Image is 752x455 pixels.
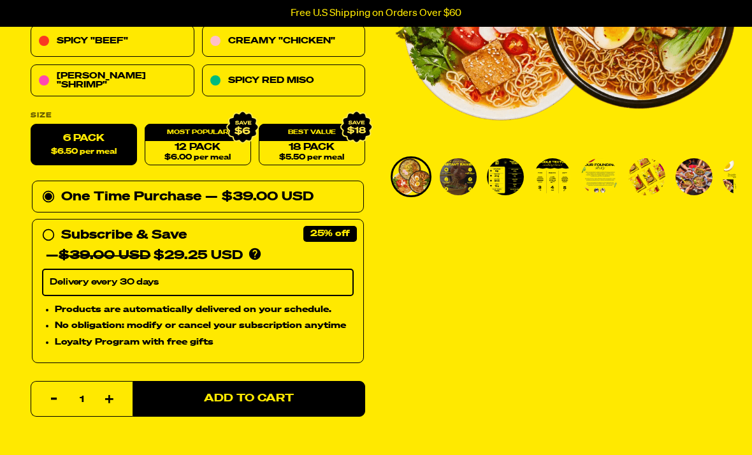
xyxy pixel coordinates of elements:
[42,187,354,207] div: One Time Purchase
[534,158,571,195] img: Variety Vol. 1
[626,156,667,197] li: Go to slide 6
[164,154,231,162] span: $6.00 per meal
[581,158,618,195] img: Variety Vol. 1
[133,381,365,417] button: Add to Cart
[204,394,294,405] span: Add to Cart
[391,156,736,197] div: PDP main carousel thumbnails
[259,124,365,166] a: 18 Pack$5.50 per meal
[391,156,431,197] li: Go to slide 1
[39,382,125,417] input: quantity
[487,158,524,195] img: Variety Vol. 1
[628,158,665,195] img: Variety Vol. 1
[579,156,620,197] li: Go to slide 5
[6,396,138,449] iframe: Marketing Popup
[676,158,712,195] img: Variety Vol. 1
[485,156,526,197] li: Go to slide 3
[145,124,251,166] a: 12 Pack$6.00 per meal
[393,158,430,195] img: Variety Vol. 1
[279,154,344,162] span: $5.50 per meal
[55,302,354,317] li: Products are automatically delivered on your schedule.
[31,112,365,119] label: Size
[674,156,714,197] li: Go to slide 7
[59,250,150,262] del: $39.00 USD
[51,148,117,156] span: $6.50 per meal
[202,65,366,97] a: Spicy Red Miso
[205,187,314,207] div: — $39.00 USD
[42,269,354,296] select: Subscribe & Save —$39.00 USD$29.25 USD Products are automatically delivered on your schedule. No ...
[55,336,354,350] li: Loyalty Program with free gifts
[31,124,137,166] label: 6 Pack
[291,8,461,19] p: Free U.S Shipping on Orders Over $60
[31,65,194,97] a: [PERSON_NAME] "Shrimp"
[61,225,187,246] div: Subscribe & Save
[55,319,354,333] li: No obligation: modify or cancel your subscription anytime
[31,26,194,57] a: Spicy "Beef"
[46,246,243,266] div: — $29.25 USD
[440,158,477,195] img: Variety Vol. 1
[438,156,479,197] li: Go to slide 2
[532,156,573,197] li: Go to slide 4
[202,26,366,57] a: Creamy "Chicken"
